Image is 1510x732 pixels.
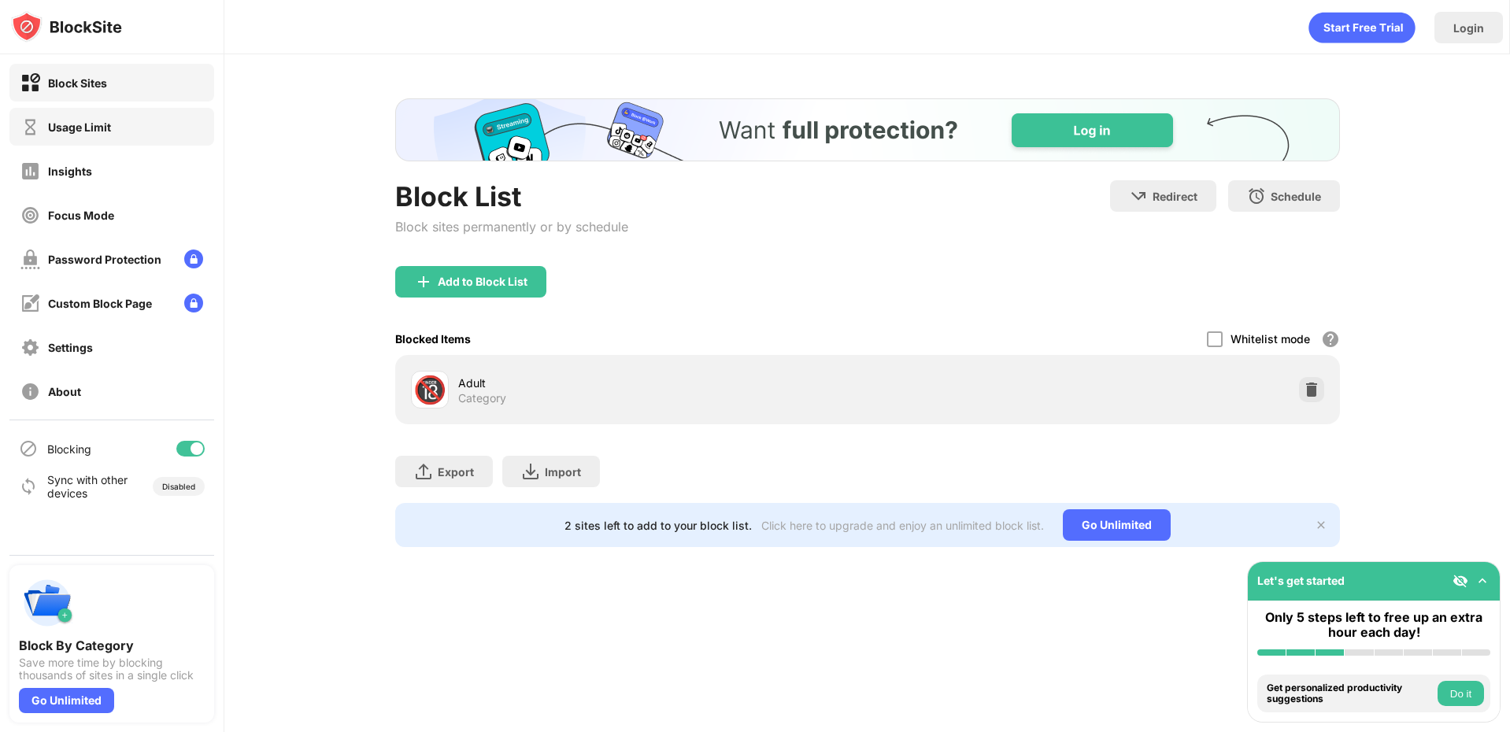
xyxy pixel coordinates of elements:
div: Block List [395,180,628,213]
div: Login [1453,21,1484,35]
div: Go Unlimited [19,688,114,713]
img: about-off.svg [20,382,40,401]
div: Block By Category [19,638,205,653]
div: Export [438,465,474,479]
div: Insights [48,165,92,178]
div: Import [545,465,581,479]
div: Settings [48,341,93,354]
img: blocking-icon.svg [19,439,38,458]
div: About [48,385,81,398]
div: Whitelist mode [1231,332,1310,346]
div: Disabled [162,482,195,491]
img: block-on.svg [20,73,40,93]
div: Blocking [47,442,91,456]
div: Password Protection [48,253,161,266]
div: Usage Limit [48,120,111,134]
div: Custom Block Page [48,297,152,310]
div: Get personalized productivity suggestions [1267,682,1434,705]
div: 🔞 [413,374,446,406]
img: logo-blocksite.svg [11,11,122,43]
div: Add to Block List [438,275,527,288]
div: Sync with other devices [47,473,128,500]
div: animation [1308,12,1416,43]
div: Category [458,391,506,405]
div: Blocked Items [395,332,471,346]
img: password-protection-off.svg [20,250,40,269]
img: lock-menu.svg [184,250,203,268]
div: Adult [458,375,868,391]
div: Let's get started [1257,574,1345,587]
iframe: Banner [395,98,1340,161]
div: Schedule [1271,190,1321,203]
div: Go Unlimited [1063,509,1171,541]
img: customize-block-page-off.svg [20,294,40,313]
div: Redirect [1153,190,1197,203]
div: Save more time by blocking thousands of sites in a single click [19,656,205,682]
img: sync-icon.svg [19,477,38,496]
div: 2 sites left to add to your block list. [564,519,752,532]
img: omni-setup-toggle.svg [1475,573,1490,589]
img: push-categories.svg [19,575,76,631]
img: focus-off.svg [20,205,40,225]
img: insights-off.svg [20,161,40,181]
div: Focus Mode [48,209,114,222]
img: eye-not-visible.svg [1453,573,1468,589]
img: lock-menu.svg [184,294,203,312]
img: time-usage-off.svg [20,117,40,137]
img: settings-off.svg [20,338,40,357]
div: Block Sites [48,76,107,90]
div: Only 5 steps left to free up an extra hour each day! [1257,610,1490,640]
button: Do it [1438,681,1484,706]
img: x-button.svg [1315,519,1327,531]
div: Click here to upgrade and enjoy an unlimited block list. [761,519,1044,532]
div: Block sites permanently or by schedule [395,219,628,235]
